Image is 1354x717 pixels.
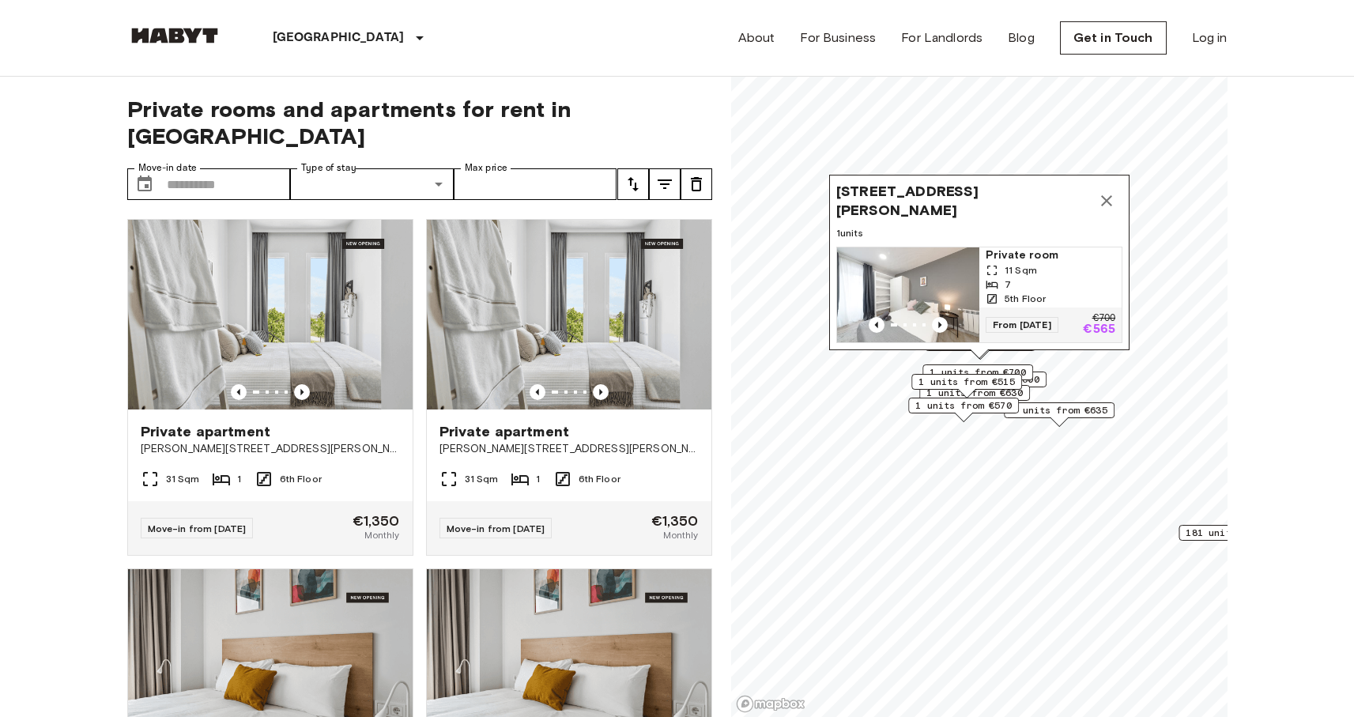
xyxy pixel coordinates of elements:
button: Previous image [530,384,545,400]
span: Move-in from [DATE] [148,523,247,534]
p: €565 [1083,323,1115,336]
img: Marketing picture of unit ES-15-102-608-001 [128,220,413,409]
a: Mapbox logo [736,695,805,713]
span: 1 units from €600 [943,372,1039,387]
button: Previous image [593,384,609,400]
p: [GEOGRAPHIC_DATA] [273,28,405,47]
span: €1,350 [353,514,400,528]
a: Blog [1008,28,1035,47]
span: Private rooms and apartments for rent in [GEOGRAPHIC_DATA] [127,96,712,149]
a: Marketing picture of unit ES-15-007-003-02HPrevious imagePrevious imagePrivate room11 Sqm75th Flo... [836,247,1122,343]
span: 7 [1005,277,1011,292]
div: Map marker [911,374,1022,398]
div: Map marker [919,385,1030,409]
button: Choose date [129,168,160,200]
span: From [DATE] [986,317,1058,333]
div: Map marker [908,398,1019,422]
img: Marketing picture of unit ES-15-007-003-02H [837,247,979,342]
span: 6th Floor [579,472,620,486]
a: Get in Touch [1060,21,1167,55]
a: For Landlords [901,28,982,47]
div: Map marker [1179,525,1306,549]
img: Marketing picture of unit ES-15-102-614-001 [427,220,711,409]
span: Monthly [364,528,399,542]
button: Previous image [869,317,884,333]
span: 1 units from €700 [930,365,1026,379]
a: For Business [800,28,876,47]
a: Marketing picture of unit ES-15-102-608-001Previous imagePrevious imagePrivate apartment[PERSON_N... [127,219,413,556]
span: [PERSON_NAME][STREET_ADDRESS][PERSON_NAME][PERSON_NAME] [439,441,699,457]
span: 1 units [836,226,1122,240]
span: Private apartment [439,422,570,441]
label: Move-in date [138,161,197,175]
span: Private room [986,247,1115,263]
button: Previous image [294,384,310,400]
span: €1,350 [651,514,699,528]
span: [PERSON_NAME][STREET_ADDRESS][PERSON_NAME][PERSON_NAME] [141,441,400,457]
div: Map marker [1004,402,1115,427]
span: 31 Sqm [166,472,200,486]
a: Log in [1192,28,1228,47]
span: 31 Sqm [465,472,499,486]
label: Type of stay [301,161,356,175]
a: Marketing picture of unit ES-15-102-614-001Previous imagePrevious imagePrivate apartment[PERSON_N... [426,219,712,556]
span: 181 units from €1100 [1186,526,1299,540]
span: 1 units from €630 [926,386,1023,400]
span: 1 units from €635 [1011,403,1107,417]
img: Habyt [127,28,222,43]
button: tune [681,168,712,200]
span: 11 Sqm [1005,263,1037,277]
label: Max price [465,161,507,175]
span: Monthly [663,528,698,542]
span: Move-in from [DATE] [447,523,545,534]
button: tune [649,168,681,200]
div: Map marker [829,175,1130,359]
button: tune [617,168,649,200]
div: Map marker [936,372,1047,396]
span: 1 units from €570 [915,398,1012,413]
span: 1 [237,472,241,486]
span: 5th Floor [1005,292,1046,306]
span: [STREET_ADDRESS][PERSON_NAME] [836,182,1091,220]
span: 1 [536,472,540,486]
a: About [738,28,775,47]
span: 6th Floor [280,472,322,486]
p: €700 [1092,314,1115,323]
button: Previous image [932,317,948,333]
div: Map marker [922,364,1033,389]
button: Previous image [231,384,247,400]
span: 1 units from €515 [918,375,1015,389]
span: Private apartment [141,422,271,441]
